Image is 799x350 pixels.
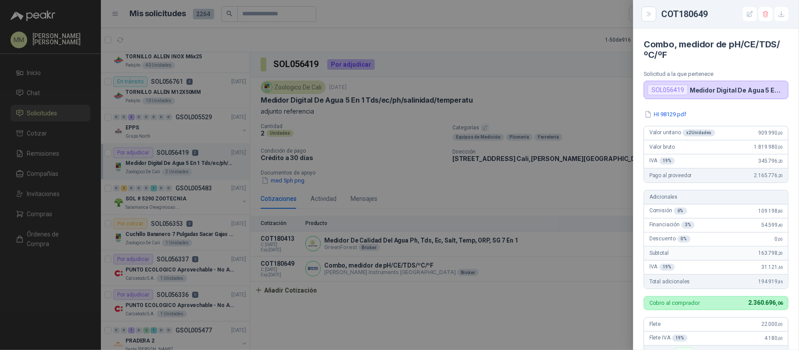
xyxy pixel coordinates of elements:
[677,236,691,243] div: 0 %
[649,207,687,214] span: Comisión
[778,223,783,228] span: ,40
[758,250,783,256] span: 163.798
[758,208,783,214] span: 109.198
[649,300,700,306] p: Cobro al comprador
[690,86,785,94] p: Medidor Digital De Agua 5 En 1 Tds/ec/ph/salinidad/temperatu
[648,85,688,95] div: SOL056419
[778,279,783,284] span: ,86
[649,144,675,150] span: Valor bruto
[649,157,675,164] span: IVA
[649,129,715,136] span: Valor unitario
[649,250,669,256] span: Subtotal
[674,207,687,214] div: 6 %
[778,251,783,256] span: ,20
[749,299,783,306] span: 2.360.696
[649,236,691,243] span: Descuento
[778,336,783,341] span: ,00
[659,157,675,164] div: 19 %
[649,264,675,271] span: IVA
[683,129,715,136] div: x 2 Unidades
[778,322,783,327] span: ,00
[754,172,783,179] span: 2.165.776
[758,279,783,285] span: 194.919
[644,39,788,60] h4: Combo, medidor de pH/CE/TDS/ºC/ºF
[778,131,783,136] span: ,00
[681,221,695,229] div: 3 %
[764,335,783,341] span: 4.180
[775,236,783,242] span: 0
[649,335,688,342] span: Flete IVA
[776,300,783,306] span: ,06
[778,265,783,270] span: ,66
[758,158,783,164] span: 345.796
[754,144,783,150] span: 1.819.980
[778,159,783,164] span: ,20
[778,209,783,214] span: ,80
[644,275,788,289] div: Total adicionales
[649,221,695,229] span: Financiación
[761,321,783,327] span: 22.000
[778,237,783,242] span: ,00
[778,173,783,178] span: ,20
[644,190,788,204] div: Adicionales
[672,335,688,342] div: 19 %
[761,222,783,228] span: 54.599
[649,321,661,327] span: Flete
[661,7,788,21] div: COT180649
[644,110,687,119] button: HI 98129.pdf
[778,145,783,150] span: ,00
[758,130,783,136] span: 909.990
[644,71,788,77] p: Solicitud a la que pertenece
[659,264,675,271] div: 19 %
[761,264,783,270] span: 31.121
[649,172,692,179] span: Pago al proveedor
[644,9,654,19] button: Close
